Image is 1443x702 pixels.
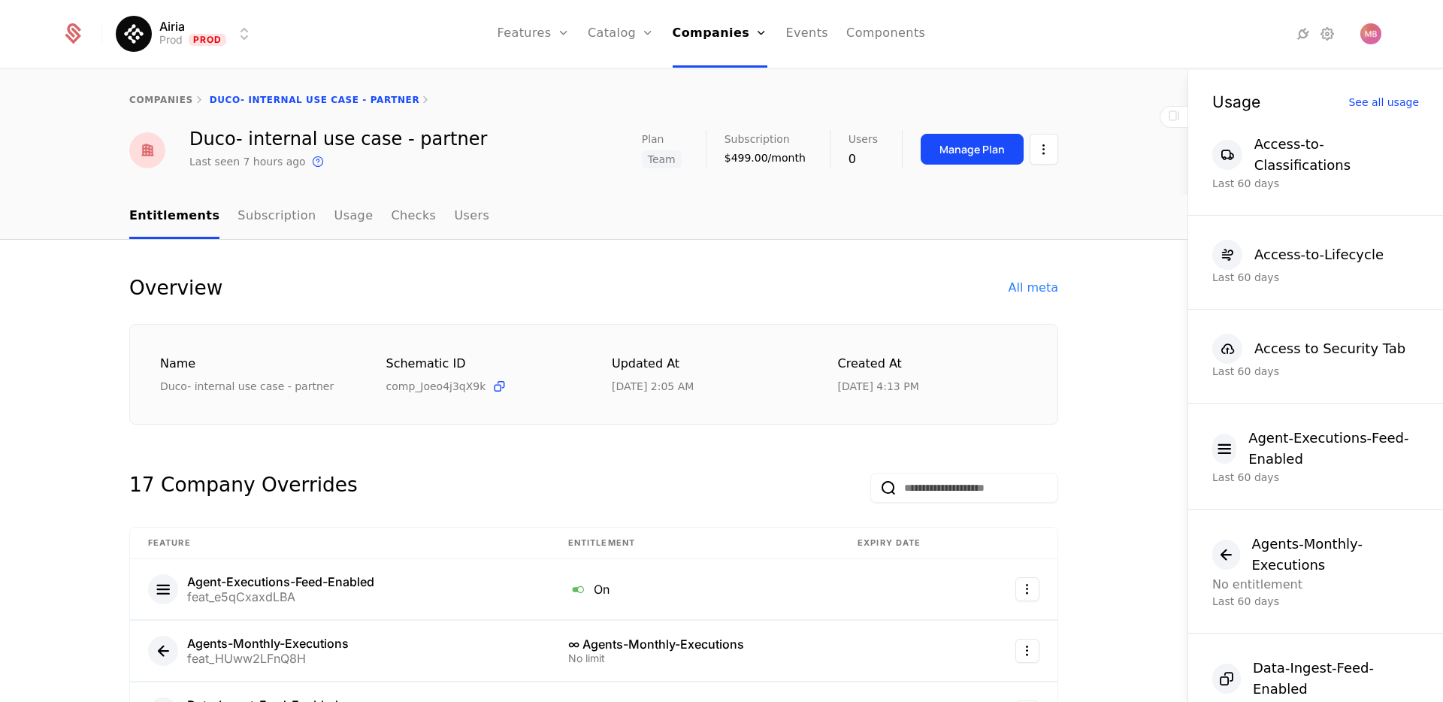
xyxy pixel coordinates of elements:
button: Access to Security Tab [1212,334,1405,364]
button: Select action [1015,639,1039,663]
th: Entitlement [550,528,839,559]
div: Prod [159,32,183,47]
div: Agents-Monthly-Executions [1252,534,1420,576]
div: Schematic ID [386,355,576,373]
span: Team [642,150,682,168]
a: Checks [391,195,436,239]
div: All meta [1009,279,1058,297]
button: Manage Plan [921,134,1024,165]
div: Last seen 7 hours ago [189,154,306,169]
div: Created at [838,355,1028,374]
div: Access to Security Tab [1254,338,1405,359]
div: 0 [849,150,878,168]
div: See all usage [1348,97,1419,107]
div: ∞ Agents-Monthly-Executions [568,638,821,650]
button: Select action [1015,577,1039,601]
th: Expiry date [839,528,976,559]
div: On [568,579,821,599]
button: Data-Ingest-Feed-Enabled [1212,658,1419,700]
div: Name [160,355,350,374]
div: Last 60 days [1212,364,1419,379]
div: 10/14/25, 2:05 AM [612,379,694,394]
button: Select action [1030,134,1058,165]
span: comp_Joeo4j3qX9k [386,379,486,394]
div: No limit [568,653,821,664]
div: Duco- internal use case - partner [189,130,487,148]
a: Entitlements [129,195,219,239]
nav: Main [129,195,1058,239]
span: Users [849,134,878,144]
a: companies [129,95,193,105]
span: Plan [642,134,664,144]
div: Last 60 days [1212,594,1419,609]
a: Subscription [237,195,316,239]
a: Integrations [1294,25,1312,43]
span: Airia [159,20,185,32]
div: Agents-Monthly-Executions [187,637,349,649]
a: Users [454,195,489,239]
div: Usage [1212,94,1260,110]
div: Updated at [612,355,802,374]
div: Agent-Executions-Feed-Enabled [1248,428,1419,470]
img: Duco- internal use case - partner [129,132,165,168]
a: Settings [1318,25,1336,43]
button: Agent-Executions-Feed-Enabled [1212,428,1419,470]
div: Last 60 days [1212,470,1419,485]
div: Last 60 days [1212,270,1419,285]
div: Access-to-Lifecycle [1254,244,1384,265]
div: Data-Ingest-Feed-Enabled [1253,658,1419,700]
div: feat_HUww2LFnQ8H [187,652,349,664]
button: Open user button [1360,23,1381,44]
img: Matt Bell [1360,23,1381,44]
a: Usage [334,195,374,239]
div: $499.00/month [725,150,806,165]
button: Select environment [120,17,254,50]
div: 1/22/25, 4:13 PM [838,379,919,394]
button: Access-to-Lifecycle [1212,240,1384,270]
ul: Choose Sub Page [129,195,489,239]
button: Agents-Monthly-Executions [1212,534,1419,576]
div: feat_e5qCxaxdLBA [187,591,374,603]
th: Feature [130,528,550,559]
span: No entitlement [1212,577,1302,592]
div: Agent-Executions-Feed-Enabled [187,576,374,588]
span: Prod [189,34,227,46]
div: Overview [129,276,222,300]
div: Access-to-Classifications [1254,134,1419,176]
div: Duco- internal use case - partner [160,379,350,394]
span: Subscription [725,134,790,144]
div: 17 Company Overrides [129,473,358,503]
button: Access-to-Classifications [1212,134,1419,176]
img: Airia [116,16,152,52]
div: Manage Plan [939,142,1005,157]
div: Last 60 days [1212,176,1419,191]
